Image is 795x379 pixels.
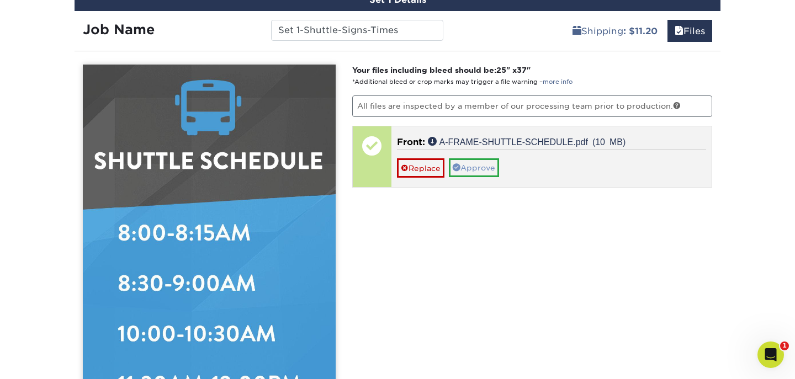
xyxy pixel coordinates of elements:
[449,158,499,177] a: Approve
[496,66,506,74] span: 25
[757,341,784,368] iframe: Intercom live chat
[428,137,626,146] a: A-FRAME-SHUTTLE-SCHEDULE.pdf (10 MB)
[352,78,573,86] small: *Additional bleed or crop marks may trigger a file warning –
[573,26,581,36] span: shipping
[517,66,527,74] span: 37
[675,26,683,36] span: files
[83,22,155,38] strong: Job Name
[397,137,425,147] span: Front:
[623,26,658,36] b: : $11.20
[352,95,713,116] p: All files are inspected by a member of our processing team prior to production.
[667,20,712,42] a: Files
[352,66,531,74] strong: Your files including bleed should be: " x "
[565,20,665,42] a: Shipping: $11.20
[397,158,444,178] a: Replace
[271,20,443,41] input: Enter a job name
[780,341,789,350] span: 1
[543,78,573,86] a: more info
